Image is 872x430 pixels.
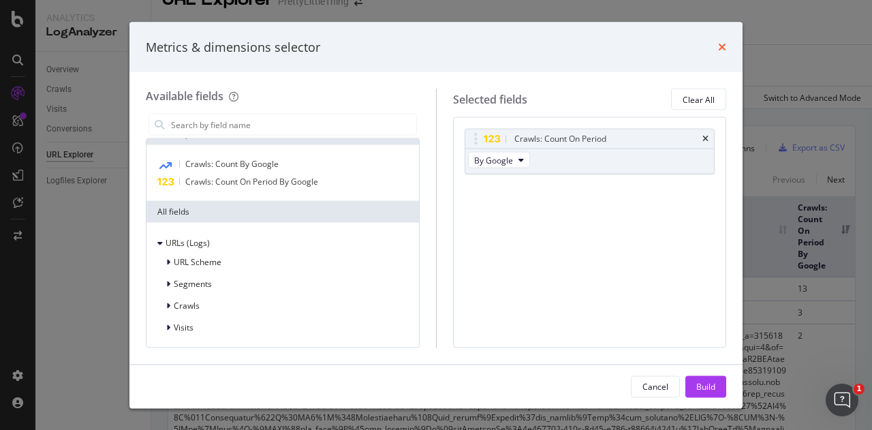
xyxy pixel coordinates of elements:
span: URL Scheme [174,256,221,268]
div: Available fields [146,89,223,104]
div: Cancel [642,380,668,392]
div: times [702,135,708,143]
input: Search by field name [170,114,416,135]
span: 1 [854,384,865,395]
iframe: Intercom live chat [826,384,858,416]
button: Clear All [671,89,726,110]
div: Selected fields [453,91,527,107]
div: modal [129,22,743,408]
button: By Google [468,152,530,168]
span: By Google [474,154,513,166]
div: times [718,38,726,56]
span: Crawls: Count On Period By Google [185,176,318,187]
div: Metrics & dimensions selector [146,38,320,56]
div: Crawls: Count On PeriodtimesBy Google [465,129,715,174]
span: Crawls: Count By Google [185,158,279,170]
div: All fields [146,201,419,223]
div: Crawls: Count On Period [514,132,606,146]
span: URLs (Logs) [166,237,210,249]
span: Crawls [174,300,200,311]
span: Visits [174,322,193,333]
span: Segments [174,278,212,290]
button: Build [685,375,726,397]
button: Cancel [631,375,680,397]
div: Clear All [683,93,715,105]
div: Build [696,380,715,392]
